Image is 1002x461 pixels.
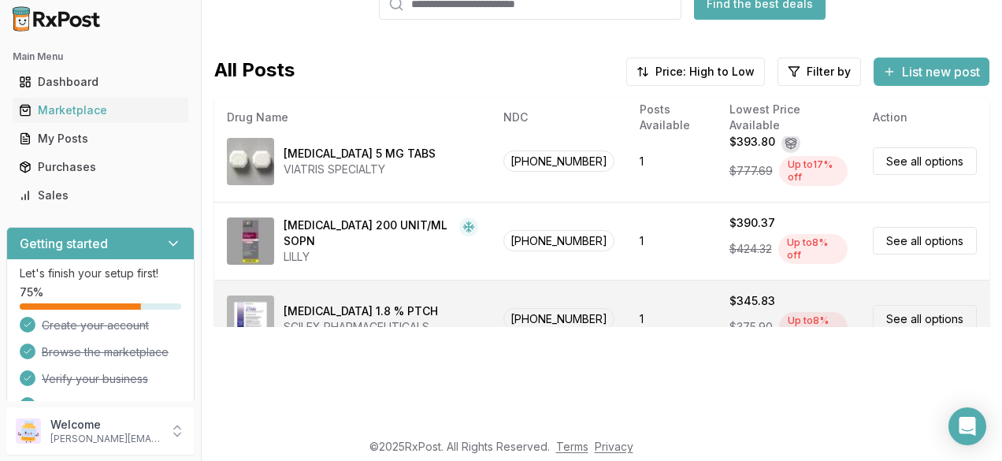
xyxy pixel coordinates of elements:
[778,234,848,264] div: Up to 8 % off
[6,69,195,95] button: Dashboard
[284,146,436,162] div: [MEDICAL_DATA] 5 MG TABS
[20,266,181,281] p: Let's finish your setup first!
[503,308,614,329] span: [PHONE_NUMBER]
[491,99,627,136] th: NDC
[860,99,989,136] th: Action
[50,433,160,445] p: [PERSON_NAME][EMAIL_ADDRESS][DOMAIN_NAME]
[20,284,43,300] span: 75 %
[627,121,716,202] td: 1
[873,227,977,255] a: See all options
[19,102,182,118] div: Marketplace
[627,280,716,358] td: 1
[284,249,478,265] div: LILLY
[6,6,107,32] img: RxPost Logo
[13,96,188,125] a: Marketplace
[19,159,182,175] div: Purchases
[284,319,438,335] div: SCILEX PHARMACEUTICALS
[627,202,716,280] td: 1
[779,312,848,342] div: Up to 8 % off
[729,293,775,309] div: $345.83
[19,74,182,90] div: Dashboard
[873,147,977,175] a: See all options
[948,407,986,445] div: Open Intercom Messenger
[595,440,633,453] a: Privacy
[6,126,195,151] button: My Posts
[214,99,491,136] th: Drug Name
[42,344,169,360] span: Browse the marketplace
[874,65,989,81] a: List new post
[874,58,989,86] button: List new post
[627,99,716,136] th: Posts Available
[777,58,861,86] button: Filter by
[729,163,773,179] span: $777.69
[626,58,765,86] button: Price: High to Low
[503,151,614,172] span: [PHONE_NUMBER]
[16,418,41,444] img: User avatar
[19,188,182,203] div: Sales
[20,234,108,253] h3: Getting started
[13,125,188,153] a: My Posts
[214,58,295,86] span: All Posts
[284,303,438,319] div: [MEDICAL_DATA] 1.8 % PTCH
[556,440,588,453] a: Terms
[807,64,851,80] span: Filter by
[227,138,274,185] img: Norvasc 5 MG TABS
[42,398,169,414] span: Verify beneficial owners
[227,217,274,265] img: HumaLOG KwikPen 200 UNIT/ML SOPN
[779,156,848,186] div: Up to 17 % off
[284,162,436,177] div: VIATRIS SPECIALTY
[50,417,160,433] p: Welcome
[227,296,274,343] img: ZTlido 1.8 % PTCH
[13,181,188,210] a: Sales
[6,183,195,208] button: Sales
[6,154,195,180] button: Purchases
[13,68,188,96] a: Dashboard
[13,153,188,181] a: Purchases
[13,50,188,63] h2: Main Menu
[655,64,755,80] span: Price: High to Low
[42,371,148,387] span: Verify your business
[729,134,775,153] div: $393.80
[19,131,182,147] div: My Posts
[42,318,149,333] span: Create your account
[6,98,195,123] button: Marketplace
[729,241,772,257] span: $424.32
[729,319,773,335] span: $375.90
[902,62,980,81] span: List new post
[284,217,453,249] div: [MEDICAL_DATA] 200 UNIT/ML SOPN
[717,99,860,136] th: Lowest Price Available
[729,215,775,231] div: $390.37
[873,305,977,333] a: See all options
[503,230,614,251] span: [PHONE_NUMBER]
